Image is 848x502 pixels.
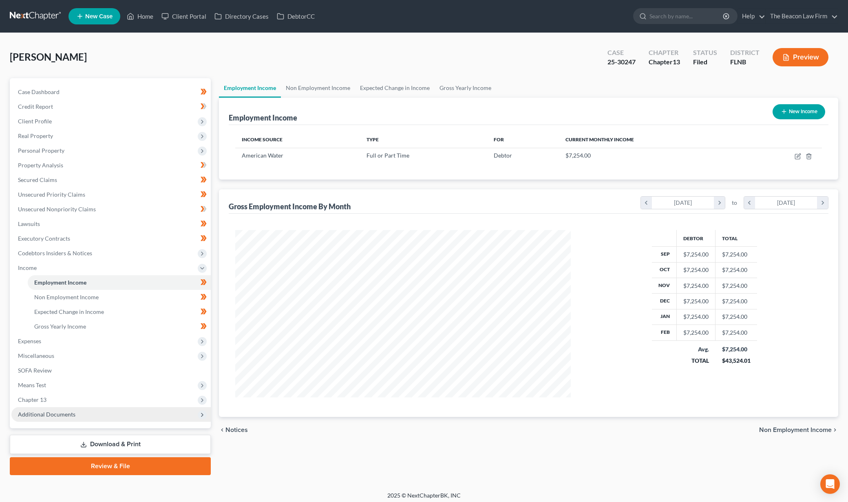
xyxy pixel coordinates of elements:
span: Employment Income [34,279,86,286]
div: $7,254.00 [683,297,709,305]
div: 25-30247 [607,57,636,67]
div: Open Intercom Messenger [820,474,840,494]
button: Preview [773,48,828,66]
a: Non Employment Income [281,78,355,98]
a: Gross Yearly Income [28,319,211,334]
a: The Beacon Law Firm [766,9,838,24]
i: chevron_left [641,197,652,209]
a: Expected Change in Income [355,78,435,98]
span: Expenses [18,338,41,344]
div: District [730,48,760,57]
a: Property Analysis [11,158,211,173]
span: 13 [673,58,680,66]
th: Sep [652,247,677,262]
th: Jan [652,309,677,324]
button: chevron_left Notices [219,427,248,433]
a: Gross Yearly Income [435,78,496,98]
i: chevron_right [714,197,725,209]
div: $7,254.00 [683,329,709,337]
span: Unsecured Nonpriority Claims [18,206,96,213]
span: Case Dashboard [18,88,60,95]
span: Notices [225,427,248,433]
div: $7,254.00 [683,266,709,274]
span: Client Profile [18,118,52,125]
span: Debtor [494,152,512,159]
a: Unsecured Nonpriority Claims [11,202,211,217]
span: Gross Yearly Income [34,323,86,330]
div: [DATE] [652,197,714,209]
span: Non Employment Income [34,294,99,300]
i: chevron_left [744,197,755,209]
a: DebtorCC [273,9,319,24]
th: Oct [652,262,677,278]
a: SOFA Review [11,363,211,378]
span: For [494,136,504,142]
div: $7,254.00 [683,282,709,290]
span: Personal Property [18,147,64,154]
div: Gross Employment Income By Month [229,202,351,211]
th: Dec [652,294,677,309]
span: Real Property [18,132,53,139]
div: Employment Income [229,113,297,123]
span: Current Monthly Income [565,136,634,142]
a: Non Employment Income [28,290,211,305]
i: chevron_left [219,427,225,433]
td: $7,254.00 [715,309,757,324]
span: Income Source [242,136,283,142]
span: [PERSON_NAME] [10,51,87,63]
span: Lawsuits [18,220,40,227]
div: $7,254.00 [722,345,751,353]
span: New Case [85,13,113,20]
td: $7,254.00 [715,278,757,293]
a: Executory Contracts [11,231,211,246]
a: Help [738,9,765,24]
div: $7,254.00 [683,250,709,259]
a: Employment Income [28,275,211,290]
span: Secured Claims [18,176,57,183]
div: $7,254.00 [683,313,709,321]
th: Debtor [677,230,715,246]
th: Feb [652,325,677,340]
div: $43,524.01 [722,357,751,365]
div: Case [607,48,636,57]
div: Chapter [649,57,680,67]
div: Chapter [649,48,680,57]
i: chevron_right [817,197,828,209]
a: Secured Claims [11,173,211,187]
a: Lawsuits [11,217,211,231]
span: Unsecured Priority Claims [18,191,85,198]
input: Search by name... [649,9,724,24]
td: $7,254.00 [715,262,757,278]
td: $7,254.00 [715,247,757,262]
span: Property Analysis [18,162,63,169]
a: Directory Cases [210,9,273,24]
div: TOTAL [683,357,709,365]
span: Full or Part Time [367,152,409,159]
a: Unsecured Priority Claims [11,187,211,202]
span: Executory Contracts [18,235,70,242]
a: Download & Print [10,435,211,454]
a: Credit Report [11,99,211,114]
i: chevron_right [832,427,838,433]
a: Expected Change in Income [28,305,211,319]
span: Credit Report [18,103,53,110]
span: Means Test [18,381,46,388]
span: Codebtors Insiders & Notices [18,250,92,256]
button: Non Employment Income chevron_right [759,427,838,433]
div: Filed [693,57,717,67]
span: $7,254.00 [565,152,591,159]
a: Client Portal [157,9,210,24]
span: Miscellaneous [18,352,54,359]
a: Case Dashboard [11,85,211,99]
span: Expected Change in Income [34,308,104,315]
div: FLNB [730,57,760,67]
span: Income [18,264,37,271]
div: Avg. [683,345,709,353]
span: SOFA Review [18,367,52,374]
td: $7,254.00 [715,294,757,309]
div: Status [693,48,717,57]
span: Type [367,136,379,142]
span: Additional Documents [18,411,75,418]
th: Total [715,230,757,246]
th: Nov [652,278,677,293]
